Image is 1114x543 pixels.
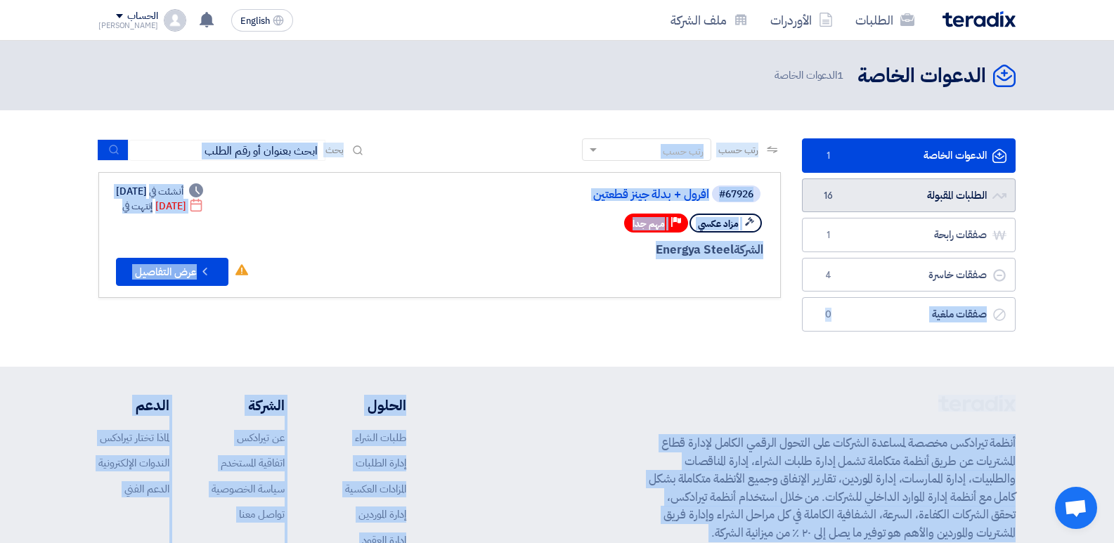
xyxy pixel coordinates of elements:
[425,241,763,259] div: Energya Steel
[820,189,836,203] span: 16
[633,217,665,230] span: مهم جدا
[718,143,758,157] span: رتب حسب
[212,395,285,416] li: الشركة
[943,11,1016,27] img: Teradix logo
[820,268,836,282] span: 4
[129,140,325,161] input: ابحث بعنوان أو رقم الطلب
[122,199,153,214] span: إنتهت في
[325,143,344,157] span: بحث
[212,481,285,497] a: سياسة الخصوصية
[428,188,709,201] a: افرول + بدلة جينز قطعتين
[221,455,285,471] a: اتفاقية المستخدم
[119,199,186,214] span: [DATE]
[345,481,406,497] a: المزادات العكسية
[844,4,926,37] a: الطلبات
[719,190,753,199] div: #67926
[659,4,759,37] a: ملف الشركة
[358,506,406,522] a: إدارة الموردين
[837,67,843,83] span: 1
[857,63,986,90] h2: الدعوات الخاصة
[98,22,158,30] div: [PERSON_NAME]
[802,297,1016,332] a: صفقات ملغية0
[759,4,844,37] a: الأوردرات
[775,67,846,84] span: الدعوات الخاصة
[98,455,169,471] a: الندوات الإلكترونية
[802,218,1016,252] a: صفقات رابحة1
[663,144,704,159] div: رتب حسب
[327,395,406,416] li: الحلول
[231,9,293,32] button: English
[149,184,183,199] span: أنشئت في
[355,430,406,445] a: طلبات الشراء
[240,16,270,26] span: English
[698,217,739,230] span: مزاد عكسي
[820,149,836,163] span: 1
[649,434,1016,542] p: أنظمة تيرادكس مخصصة لمساعدة الشركات على التحول الرقمي الكامل لإدارة قطاع المشتريات عن طريق أنظمة ...
[116,184,203,199] div: [DATE]
[124,481,169,497] a: الدعم الفني
[127,11,157,22] div: الحساب
[164,9,186,32] img: profile_test.png
[116,258,228,286] button: عرض التفاصيل
[802,258,1016,292] a: صفقات خاسرة4
[802,138,1016,173] a: الدعوات الخاصة1
[239,506,285,522] a: تواصل معنا
[802,178,1016,213] a: الطلبات المقبولة16
[820,308,836,322] span: 0
[1055,487,1097,529] div: Open chat
[820,228,836,242] span: 1
[734,241,764,259] span: الشركة
[100,430,169,445] a: لماذا تختار تيرادكس
[98,395,169,416] li: الدعم
[237,430,285,445] a: عن تيرادكس
[356,455,406,471] a: إدارة الطلبات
